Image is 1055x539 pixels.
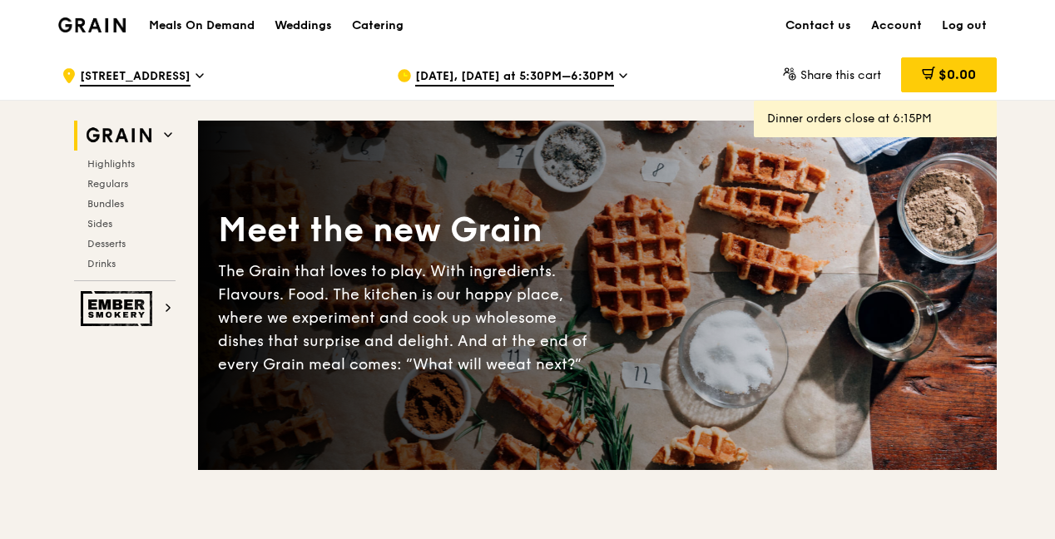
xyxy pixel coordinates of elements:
[800,68,881,82] span: Share this cart
[932,1,997,51] a: Log out
[775,1,861,51] a: Contact us
[415,68,614,87] span: [DATE], [DATE] at 5:30PM–6:30PM
[58,17,126,32] img: Grain
[275,1,332,51] div: Weddings
[861,1,932,51] a: Account
[87,178,128,190] span: Regulars
[342,1,414,51] a: Catering
[87,238,126,250] span: Desserts
[939,67,976,82] span: $0.00
[80,68,191,87] span: [STREET_ADDRESS]
[87,258,116,269] span: Drinks
[767,111,983,127] div: Dinner orders close at 6:15PM
[265,1,342,51] a: Weddings
[507,355,582,373] span: eat next?”
[149,17,255,34] h1: Meals On Demand
[218,208,597,253] div: Meet the new Grain
[87,218,112,230] span: Sides
[81,121,157,151] img: Grain web logo
[81,291,157,326] img: Ember Smokery web logo
[352,1,404,51] div: Catering
[87,198,124,210] span: Bundles
[87,158,135,170] span: Highlights
[218,260,597,376] div: The Grain that loves to play. With ingredients. Flavours. Food. The kitchen is our happy place, w...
